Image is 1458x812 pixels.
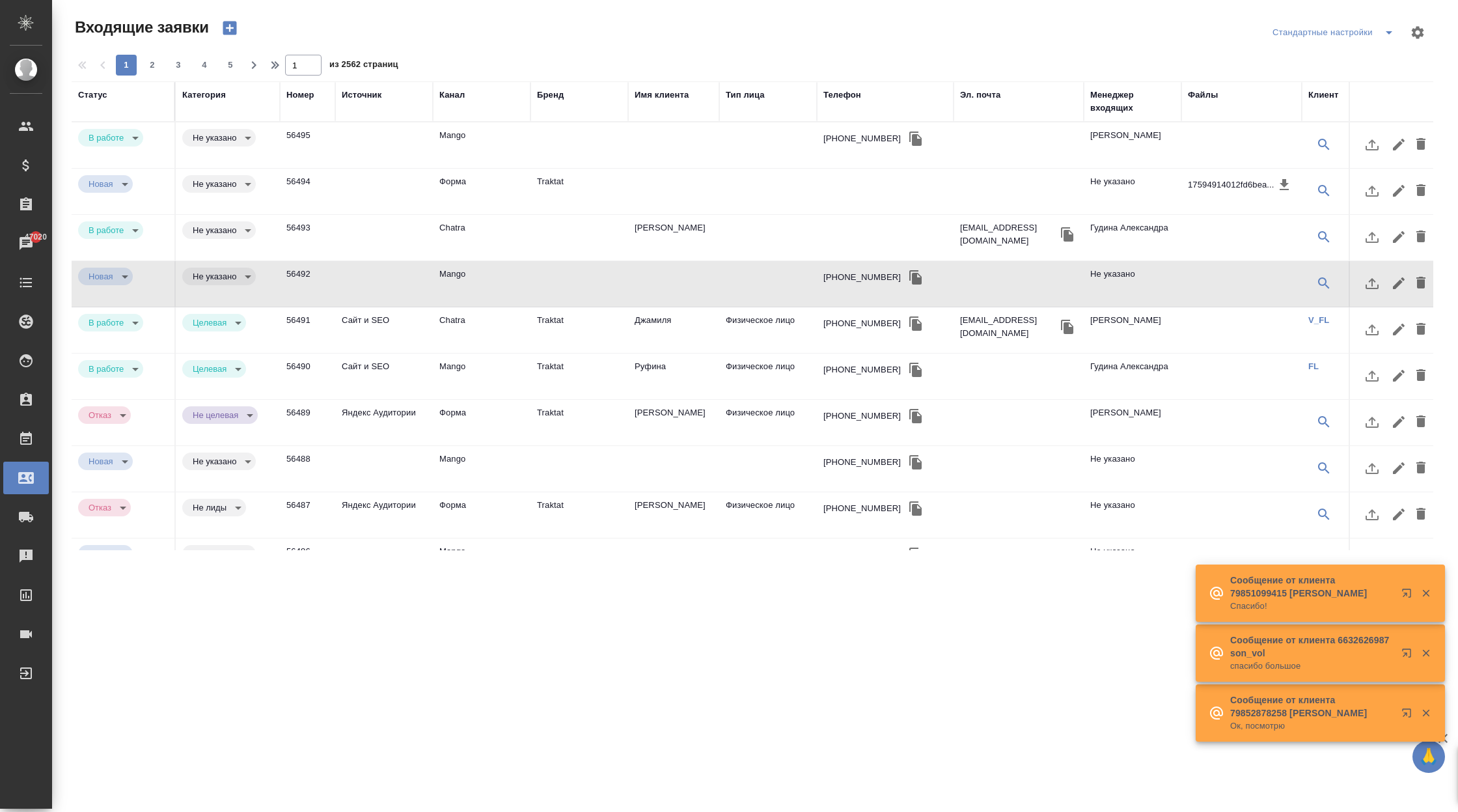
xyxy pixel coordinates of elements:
[1402,17,1433,48] span: Настроить таблицу
[1090,89,1175,115] div: Менеджер входящих
[1308,315,1329,325] a: V_FL
[1269,22,1402,43] div: split button
[85,502,115,513] button: Отказ
[85,456,117,467] button: Новая
[433,169,530,214] td: Форма
[1084,122,1181,168] td: [PERSON_NAME]
[1308,545,1340,576] button: Выбрать клиента
[189,456,240,467] button: Не указано
[1388,221,1410,253] button: Редактировать
[78,129,143,147] div: В работе
[189,271,240,282] button: Не указано
[280,492,335,538] td: 56487
[906,360,926,380] button: Скопировать
[78,453,133,470] div: В работе
[182,545,256,563] div: В работе
[189,317,230,328] button: Целевая
[1308,499,1340,530] button: Выбрать клиента
[1346,268,1377,299] button: Создать клиента
[906,453,926,472] button: Скопировать
[280,354,335,399] td: 56490
[1356,545,1388,576] button: Загрузить файл
[286,89,314,102] div: Номер
[1356,360,1388,391] button: Загрузить файл
[823,548,901,561] div: [PHONE_NUMBER]
[280,122,335,168] td: 56495
[433,307,530,353] td: Chatra
[635,89,689,102] div: Имя клиента
[17,231,55,244] span: 47020
[1410,221,1432,253] button: Удалить
[906,406,926,426] button: Скопировать
[194,59,215,72] span: 4
[335,354,433,399] td: Сайт и SEO
[78,360,143,378] div: В работе
[1356,453,1388,484] button: Загрузить файл
[628,215,719,260] td: [PERSON_NAME]
[960,314,1058,340] p: [EMAIL_ADDRESS][DOMAIN_NAME]
[189,132,240,143] button: Не указано
[719,400,817,445] td: Физическое лицо
[1346,453,1377,484] button: Создать клиента
[1410,314,1432,345] button: Удалить
[1230,634,1393,660] p: Сообщение от клиента 6632626987 son_vol
[189,502,230,513] button: Не лиды
[280,169,335,214] td: 56494
[1356,175,1388,206] button: Загрузить файл
[1356,129,1388,160] button: Загрузить файл
[168,59,189,72] span: 3
[342,89,381,102] div: Источник
[214,17,245,39] button: Создать
[1356,314,1388,345] button: Загрузить файл
[335,400,433,445] td: Яндекс Аудитории
[433,354,530,399] td: Mango
[182,406,258,424] div: В работе
[530,307,628,353] td: Traktat
[189,178,240,189] button: Не указано
[628,492,719,538] td: [PERSON_NAME]
[1230,660,1393,673] p: спасибо большое
[1084,307,1181,353] td: [PERSON_NAME]
[182,453,256,470] div: В работе
[168,55,189,76] button: 3
[280,261,335,307] td: 56492
[1308,89,1338,102] div: Клиент
[1356,499,1388,530] button: Загрузить файл
[78,221,143,239] div: В работе
[72,17,209,38] span: Входящие заявки
[1356,406,1388,438] button: Загрузить файл
[530,169,628,214] td: Traktat
[1410,268,1432,299] button: Удалить
[433,215,530,260] td: Chatra
[85,548,117,559] button: Новая
[1410,360,1432,391] button: Удалить
[280,400,335,445] td: 56489
[1394,640,1425,671] button: Открыть в новой вкладке
[220,55,241,76] button: 5
[823,317,901,330] div: [PHONE_NUMBER]
[1084,169,1181,214] td: Не указано
[189,548,240,559] button: Не указано
[1412,587,1439,599] button: Закрыть
[823,410,901,423] div: [PHONE_NUMBER]
[335,492,433,538] td: Яндекс Аудитории
[1410,545,1432,576] button: Удалить
[1412,647,1439,659] button: Закрыть
[78,175,133,193] div: В работе
[823,502,901,515] div: [PHONE_NUMBER]
[182,89,226,102] div: Категория
[530,354,628,399] td: Traktat
[1230,600,1393,613] p: Спасибо!
[1356,221,1388,253] button: Загрузить файл
[433,261,530,307] td: Mango
[906,314,926,333] button: Скопировать
[537,89,564,102] div: Бренд
[1394,700,1425,731] button: Открыть в новой вкладке
[85,317,128,328] button: В работе
[189,410,242,421] button: Не целевая
[1346,175,1377,206] button: Создать клиента
[906,499,926,518] button: Скопировать
[1410,453,1432,484] button: Удалить
[960,89,1000,102] div: Эл. почта
[906,268,926,287] button: Скопировать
